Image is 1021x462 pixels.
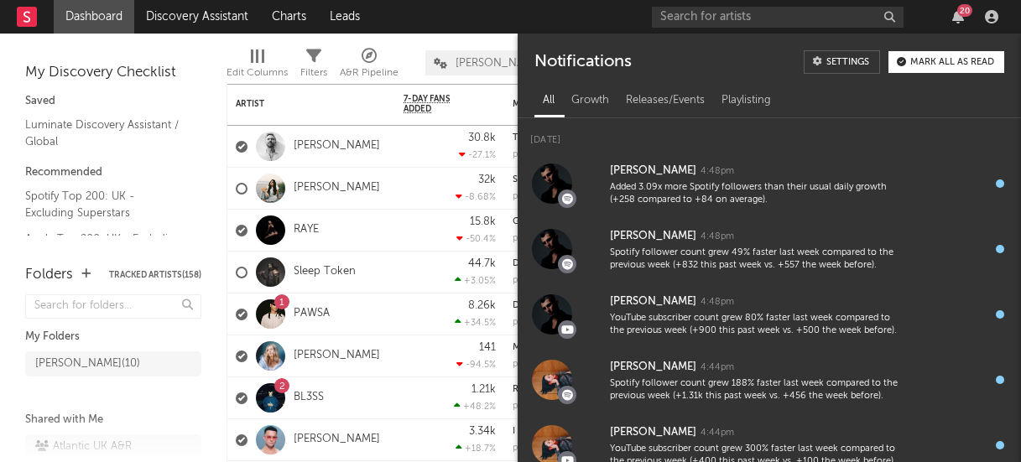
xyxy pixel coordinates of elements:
div: 8.26k [468,300,496,311]
div: All [534,86,563,115]
div: DOUBLE C - From F1® The Movie [513,301,664,310]
a: Grandma Calls The Boy Bad News [513,217,660,226]
div: 1.21k [471,384,496,395]
div: 4:48pm [701,231,734,243]
div: My Folders [25,327,201,347]
div: Me & You [513,343,664,352]
div: 4:44pm [701,427,734,439]
a: BL3SS [294,391,324,405]
div: 4:44pm [701,361,734,374]
div: Filters [300,63,327,83]
div: [PERSON_NAME] [610,292,696,312]
div: popularity: 58 [513,360,568,369]
span: [PERSON_NAME] [456,58,542,69]
div: Shared with Me [25,410,201,430]
div: Dangerous [513,259,664,268]
div: Growth [563,86,617,115]
div: -94.5 % [456,359,496,370]
div: +48.2 % [454,401,496,412]
div: 32k [478,174,496,185]
a: RAYE [294,223,319,237]
a: PAWSA [294,307,330,321]
a: DOUBLE C - From F1® The Movie [513,301,659,310]
div: popularity: 67 [513,318,568,327]
div: [DATE] [518,118,1021,151]
div: Edit Columns [227,63,288,83]
a: [PERSON_NAME]4:48pmSpotify follower count grew 49% faster last week compared to the previous week... [518,216,1021,282]
div: Recommended [25,163,201,183]
div: 3.34k [469,426,496,437]
div: Artist [236,99,362,109]
div: +34.5 % [455,317,496,328]
div: A&R Pipeline [340,42,399,91]
div: Filters [300,42,327,91]
a: [PERSON_NAME](10) [25,351,201,376]
div: Playlisting [713,86,779,115]
div: [PERSON_NAME] ( 10 ) [35,354,140,374]
div: A&R Pipeline [340,63,399,83]
a: Sleep Token [294,265,356,279]
div: Sailor Song (First Draft 4.29.24) [513,175,664,184]
div: popularity: 62 [513,192,568,201]
div: Added 3.09x more Spotify followers than their usual daily growth (+258 compared to +84 on average). [610,181,905,207]
div: -8.68 % [456,191,496,202]
div: 4:48pm [701,165,734,178]
div: 30.8k [468,132,496,143]
a: [PERSON_NAME] [294,349,380,363]
a: R 2 ME [513,385,542,394]
div: Things I Haven’t Told You [513,133,664,143]
div: Edit Columns [227,42,288,91]
div: 4:48pm [701,296,734,309]
div: [PERSON_NAME] [610,226,696,247]
a: Apple Top 200: UK - Excluding Superstars [25,230,185,264]
div: popularity: 72 [513,402,567,411]
div: Saved [25,91,201,112]
button: Tracked Artists(158) [109,271,201,279]
div: +3.05 % [455,275,496,286]
a: [PERSON_NAME] [294,433,380,447]
a: [PERSON_NAME] [294,181,380,195]
div: [PERSON_NAME] [610,357,696,377]
div: -27.1 % [459,149,496,160]
a: Spotify Top 200: UK - Excluding Superstars [25,187,185,221]
button: Mark all as read [888,51,1004,73]
a: [PERSON_NAME]4:48pmYouTube subscriber count grew 80% faster last week compared to the previous we... [518,282,1021,347]
div: 141 [479,342,496,353]
button: Filter by Artist [370,96,387,112]
div: Grandma Calls The Boy Bad News [513,217,664,226]
a: Sailor Song (First Draft [DATE]) [513,175,643,184]
a: [PERSON_NAME] [294,139,380,153]
span: 7-Day Fans Added [404,94,471,114]
input: Search for artists [652,7,904,28]
div: R 2 ME [513,385,664,394]
button: Filter by 7-Day Fans Added [479,96,496,112]
div: YouTube subscriber count grew 80% faster last week compared to the previous week (+900 this past ... [610,312,905,338]
a: Things I Haven’t Told You [513,133,626,143]
a: [PERSON_NAME]4:44pmSpotify follower count grew 188% faster last week compared to the previous wee... [518,347,1021,413]
a: [PERSON_NAME]4:48pmAdded 3.09x more Spotify followers than their usual daily growth (+258 compare... [518,151,1021,216]
div: Spotify follower count grew 188% faster last week compared to the previous week (+1.31k this past... [610,377,905,403]
div: Settings [826,58,869,67]
input: Search for folders... [25,294,201,319]
a: Dangerous [513,259,560,268]
div: Spotify follower count grew 49% faster last week compared to the previous week (+832 this past we... [610,247,905,273]
div: Releases/Events [617,86,713,115]
div: popularity: 63 [513,234,568,243]
button: 20 [952,10,964,23]
div: Folders [25,265,73,285]
div: popularity: 60 [513,150,569,159]
div: popularity: 78 [513,276,568,285]
div: I LOVE UR GF [513,427,664,436]
div: [PERSON_NAME] [610,161,696,181]
div: +18.7 % [456,443,496,454]
div: My Discovery Checklist [25,63,201,83]
div: -50.4 % [456,233,496,244]
a: Luminate Discovery Assistant / Global [25,116,185,150]
a: I LOVE UR GF [513,427,570,436]
div: 15.8k [470,216,496,227]
a: Settings [804,50,880,74]
div: 20 [957,4,972,17]
div: Notifications [534,50,631,74]
div: Mark all as read [910,58,994,67]
div: 44.7k [468,258,496,269]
